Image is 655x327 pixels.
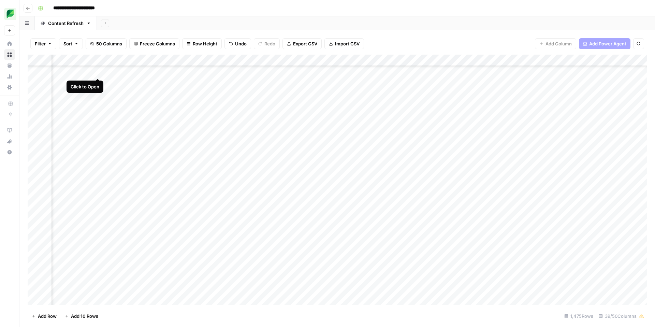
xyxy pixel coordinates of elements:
a: Your Data [4,60,15,71]
button: Import CSV [324,38,364,49]
button: What's new? [4,136,15,147]
span: Import CSV [335,40,360,47]
a: Browse [4,49,15,60]
button: Add Column [535,38,576,49]
button: Workspace: SproutSocial [4,5,15,23]
button: Undo [224,38,251,49]
a: Settings [4,82,15,93]
div: Content Refresh [48,20,84,27]
div: 39/50 Columns [596,311,647,322]
span: Undo [235,40,247,47]
span: Redo [264,40,275,47]
span: Add Row [38,313,57,319]
button: Add Power Agent [579,38,630,49]
button: Add Row [28,311,61,322]
span: 50 Columns [96,40,122,47]
div: What's new? [4,136,15,146]
button: Freeze Columns [129,38,179,49]
span: Filter [35,40,46,47]
div: Click to Open [71,83,99,90]
span: Export CSV [293,40,317,47]
span: Freeze Columns [140,40,175,47]
span: Add Column [545,40,572,47]
button: Redo [254,38,280,49]
a: Home [4,38,15,49]
a: AirOps Academy [4,125,15,136]
div: 1,475 Rows [562,311,596,322]
button: Export CSV [282,38,322,49]
button: Help + Support [4,147,15,158]
span: Sort [63,40,72,47]
button: 50 Columns [86,38,127,49]
span: Add 10 Rows [71,313,98,319]
button: Add 10 Rows [61,311,102,322]
img: SproutSocial Logo [4,8,16,20]
button: Filter [30,38,56,49]
a: Usage [4,71,15,82]
span: Row Height [193,40,217,47]
button: Sort [59,38,83,49]
button: Row Height [182,38,222,49]
a: Content Refresh [35,16,97,30]
span: Add Power Agent [589,40,626,47]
